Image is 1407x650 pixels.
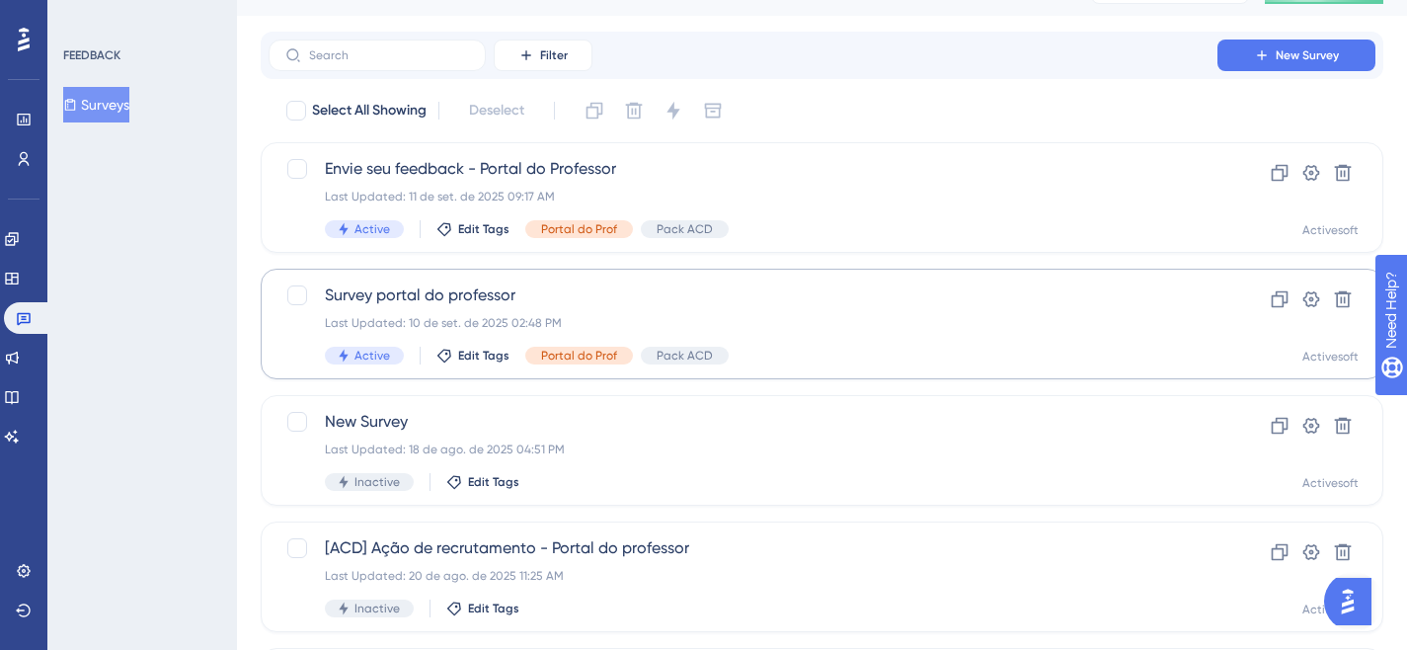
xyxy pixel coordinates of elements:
span: New Survey [1276,47,1339,63]
button: Surveys [63,87,129,122]
span: Filter [540,47,568,63]
span: Edit Tags [468,601,519,616]
div: Activesoft [1302,349,1359,365]
span: Portal do Prof [541,221,617,237]
button: Filter [494,40,592,71]
button: Edit Tags [446,601,519,616]
span: Portal do Prof [541,348,617,364]
div: Last Updated: 11 de set. de 2025 09:17 AM [325,189,1161,204]
button: Edit Tags [436,348,509,364]
span: Inactive [354,601,400,616]
span: [ACD] Ação de recrutamento - Portal do professor [325,536,1161,560]
button: Edit Tags [436,221,509,237]
button: New Survey [1217,40,1375,71]
span: Pack ACD [657,348,713,364]
button: Edit Tags [446,474,519,490]
span: Edit Tags [458,221,509,237]
button: Deselect [451,93,542,128]
span: Need Help? [46,5,123,29]
span: Active [354,348,390,364]
span: Pack ACD [657,221,713,237]
span: Envie seu feedback - Portal do Professor [325,157,1161,181]
div: Activesoft [1302,222,1359,238]
span: Active [354,221,390,237]
div: Last Updated: 18 de ago. de 2025 04:51 PM [325,442,1161,457]
span: Deselect [469,99,524,122]
span: Edit Tags [458,348,509,364]
span: Inactive [354,474,400,490]
span: Edit Tags [468,474,519,490]
span: Survey portal do professor [325,284,1161,307]
div: Activesoft [1302,602,1359,617]
iframe: UserGuiding AI Assistant Launcher [1324,572,1383,631]
div: Last Updated: 10 de set. de 2025 02:48 PM [325,315,1161,331]
div: Last Updated: 20 de ago. de 2025 11:25 AM [325,568,1161,584]
div: FEEDBACK [63,47,120,63]
span: Select All Showing [312,99,427,122]
input: Search [309,48,469,62]
span: New Survey [325,410,1161,434]
div: Activesoft [1302,475,1359,491]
